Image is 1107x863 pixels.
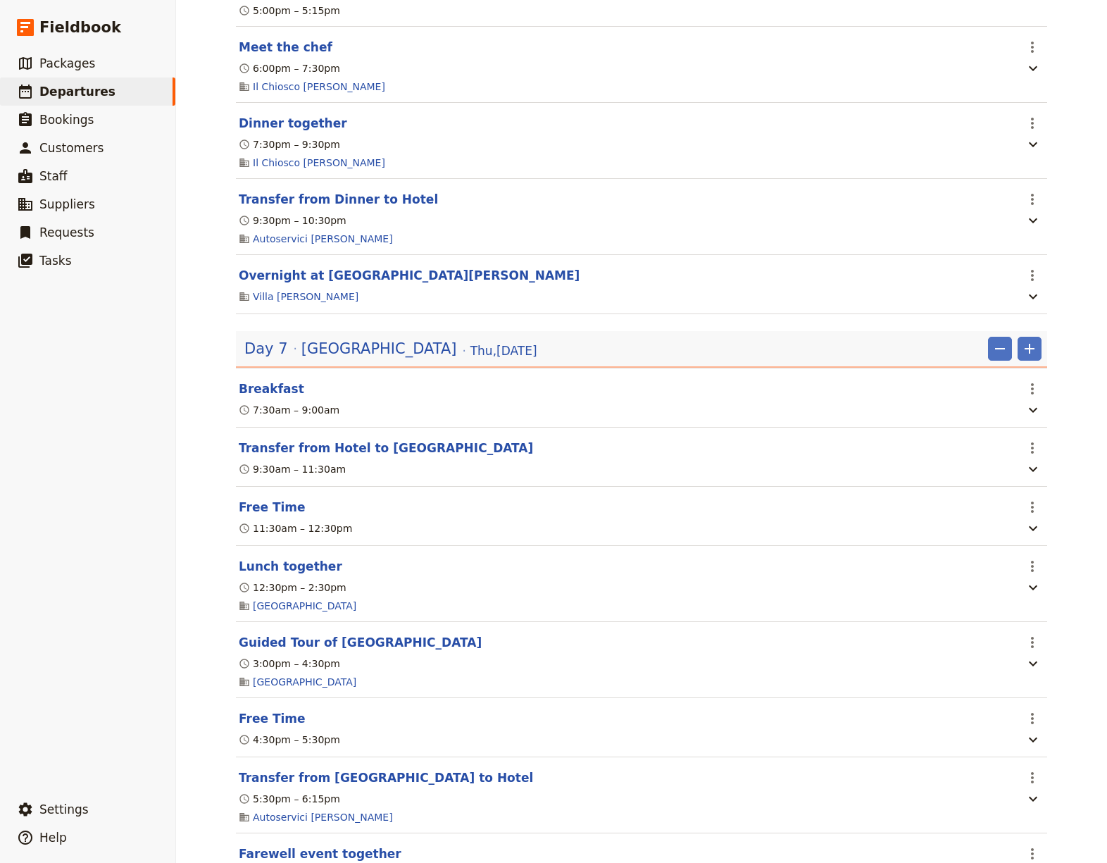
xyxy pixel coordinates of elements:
span: Day 7 [244,338,288,359]
a: Villa [PERSON_NAME] [253,290,358,304]
button: Edit this itinerary item [239,634,482,651]
a: [GEOGRAPHIC_DATA] [253,599,356,613]
a: Il Chiosco [PERSON_NAME] [253,156,385,170]
button: Edit this itinerary item [239,191,438,208]
span: Suppliers [39,197,95,211]
button: Actions [1020,377,1044,401]
button: Edit this itinerary item [239,769,533,786]
button: Edit this itinerary item [239,115,347,132]
span: [GEOGRAPHIC_DATA] [301,338,457,359]
div: 7:30pm – 9:30pm [239,137,340,151]
a: Autoservici [PERSON_NAME] [253,232,393,246]
button: Edit this itinerary item [239,499,306,516]
button: Actions [1020,554,1044,578]
button: Actions [1020,707,1044,731]
button: Actions [1020,111,1044,135]
div: 9:30pm – 10:30pm [239,213,346,228]
button: Actions [1020,631,1044,654]
button: Edit this itinerary item [239,845,401,862]
div: 5:30pm – 6:15pm [239,792,340,806]
span: Help [39,831,67,845]
button: Actions [1020,495,1044,519]
button: Actions [1020,436,1044,460]
button: Edit day information [244,338,537,359]
div: 4:30pm – 5:30pm [239,733,340,747]
button: Actions [1020,766,1044,790]
div: 5:00pm – 5:15pm [239,4,340,18]
a: Il Chiosco [PERSON_NAME] [253,80,385,94]
button: Add [1018,337,1042,361]
div: 11:30am – 12:30pm [239,521,352,535]
div: 9:30am – 11:30am [239,462,346,476]
button: Edit this itinerary item [239,267,580,284]
span: Tasks [39,254,72,268]
button: Edit this itinerary item [239,39,332,56]
button: Edit this itinerary item [239,380,304,397]
span: Fieldbook [39,17,121,38]
div: 3:00pm – 4:30pm [239,657,340,671]
span: Departures [39,85,115,99]
button: Remove [988,337,1012,361]
span: Thu , [DATE] [470,342,537,359]
button: Actions [1020,187,1044,211]
button: Edit this itinerary item [239,440,533,457]
button: Actions [1020,35,1044,59]
a: [GEOGRAPHIC_DATA] [253,675,356,689]
button: Edit this itinerary item [239,558,342,575]
button: Edit this itinerary item [239,710,306,727]
div: 12:30pm – 2:30pm [239,580,346,595]
a: Autoservici [PERSON_NAME] [253,810,393,824]
span: Customers [39,141,104,155]
button: Actions [1020,263,1044,287]
span: Requests [39,225,94,240]
span: Staff [39,169,68,183]
span: Packages [39,56,95,70]
span: Bookings [39,113,94,127]
div: 7:30am – 9:00am [239,403,339,417]
span: Settings [39,802,89,817]
div: 6:00pm – 7:30pm [239,61,340,75]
